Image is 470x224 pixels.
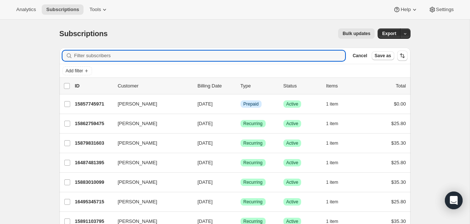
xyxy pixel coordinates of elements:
[326,197,347,207] button: 1 item
[286,160,299,166] span: Active
[118,159,157,166] span: [PERSON_NAME]
[343,31,370,37] span: Bulk updates
[75,197,406,207] div: 16495345715[PERSON_NAME][DATE]SuccessRecurringSuccessActive1 item$25.80
[75,120,112,127] p: 15862759475
[326,138,347,148] button: 1 item
[243,199,263,205] span: Recurring
[62,66,92,75] button: Add filter
[113,98,187,110] button: [PERSON_NAME]
[389,4,422,15] button: Help
[118,100,157,108] span: [PERSON_NAME]
[42,4,84,15] button: Subscriptions
[59,30,108,38] span: Subscriptions
[375,53,391,59] span: Save as
[113,157,187,169] button: [PERSON_NAME]
[75,99,406,109] div: 15857745971[PERSON_NAME][DATE]InfoPrepaidSuccessActive1 item$0.00
[198,82,235,90] p: Billing Date
[75,158,406,168] div: 16487481395[PERSON_NAME][DATE]SuccessRecurringSuccessActive1 item$25.80
[326,199,338,205] span: 1 item
[113,176,187,188] button: [PERSON_NAME]
[12,4,40,15] button: Analytics
[424,4,458,15] button: Settings
[326,99,347,109] button: 1 item
[241,82,277,90] div: Type
[16,7,36,13] span: Analytics
[382,31,396,37] span: Export
[326,179,338,185] span: 1 item
[394,101,406,107] span: $0.00
[286,199,299,205] span: Active
[243,160,263,166] span: Recurring
[118,82,192,90] p: Customer
[391,140,406,146] span: $35.30
[286,179,299,185] span: Active
[391,199,406,204] span: $25.80
[75,138,406,148] div: 15879831603[PERSON_NAME][DATE]SuccessRecurringSuccessActive1 item$35.30
[118,120,157,127] span: [PERSON_NAME]
[46,7,79,13] span: Subscriptions
[326,140,338,146] span: 1 item
[75,139,112,147] p: 15879831603
[75,82,112,90] p: ID
[283,82,320,90] p: Status
[372,51,394,60] button: Save as
[113,196,187,208] button: [PERSON_NAME]
[198,121,213,126] span: [DATE]
[243,121,263,127] span: Recurring
[85,4,113,15] button: Tools
[436,7,454,13] span: Settings
[113,137,187,149] button: [PERSON_NAME]
[198,140,213,146] span: [DATE]
[326,177,347,187] button: 1 item
[75,118,406,129] div: 15862759475[PERSON_NAME][DATE]SuccessRecurringSuccessActive1 item$25.80
[326,118,347,129] button: 1 item
[326,101,338,107] span: 1 item
[74,51,345,61] input: Filter subscribers
[326,158,347,168] button: 1 item
[89,7,101,13] span: Tools
[243,101,259,107] span: Prepaid
[75,159,112,166] p: 16487481395
[286,140,299,146] span: Active
[198,218,213,224] span: [DATE]
[118,139,157,147] span: [PERSON_NAME]
[326,121,338,127] span: 1 item
[401,7,411,13] span: Help
[243,179,263,185] span: Recurring
[286,101,299,107] span: Active
[391,179,406,185] span: $35.30
[198,101,213,107] span: [DATE]
[113,118,187,130] button: [PERSON_NAME]
[326,82,363,90] div: Items
[66,68,83,74] span: Add filter
[75,82,406,90] div: IDCustomerBilling DateTypeStatusItemsTotal
[75,198,112,206] p: 16495345715
[391,121,406,126] span: $25.80
[198,160,213,165] span: [DATE]
[445,192,463,209] div: Open Intercom Messenger
[118,179,157,186] span: [PERSON_NAME]
[243,140,263,146] span: Recurring
[397,51,408,61] button: Sort the results
[75,100,112,108] p: 15857745971
[198,179,213,185] span: [DATE]
[75,179,112,186] p: 15883010099
[350,51,370,60] button: Cancel
[118,198,157,206] span: [PERSON_NAME]
[391,160,406,165] span: $25.80
[286,121,299,127] span: Active
[352,53,367,59] span: Cancel
[198,199,213,204] span: [DATE]
[75,177,406,187] div: 15883010099[PERSON_NAME][DATE]SuccessRecurringSuccessActive1 item$35.30
[338,28,375,39] button: Bulk updates
[396,82,406,90] p: Total
[378,28,401,39] button: Export
[391,218,406,224] span: $35.30
[326,160,338,166] span: 1 item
